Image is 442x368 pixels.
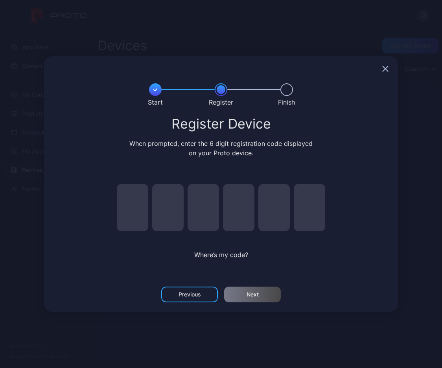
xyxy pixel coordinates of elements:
div: When prompted, enter the 6 digit registration code displayed on your Proto device. [128,139,315,158]
div: Next [247,291,259,298]
button: Next [224,287,281,302]
input: pin code 2 of 6 [152,184,184,231]
input: pin code 4 of 6 [223,184,254,231]
div: Start [148,98,163,107]
div: Previous [179,291,201,298]
span: Where’s my code? [194,251,248,259]
input: pin code 3 of 6 [188,184,219,231]
button: Previous [161,287,218,302]
div: Register Device [53,117,389,131]
input: pin code 6 of 6 [294,184,325,231]
input: pin code 5 of 6 [258,184,290,231]
div: Finish [278,98,295,107]
div: Register [209,98,233,107]
input: pin code 1 of 6 [117,184,148,231]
